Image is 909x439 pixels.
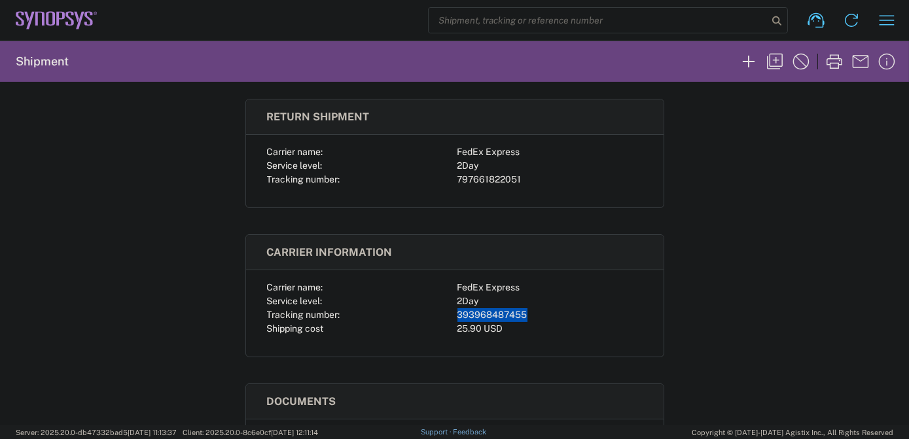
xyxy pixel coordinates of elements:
[457,308,643,322] div: 393968487455
[267,395,336,408] span: Documents
[267,296,323,306] span: Service level:
[267,309,340,320] span: Tracking number:
[453,428,486,436] a: Feedback
[271,429,318,436] span: [DATE] 12:11:14
[267,282,323,292] span: Carrier name:
[267,323,324,334] span: Shipping cost
[429,8,768,33] input: Shipment, tracking or reference number
[457,294,643,308] div: 2Day
[16,54,69,69] h2: Shipment
[421,428,454,436] a: Support
[183,429,318,436] span: Client: 2025.20.0-8c6e0cf
[267,147,323,157] span: Carrier name:
[267,174,340,184] span: Tracking number:
[457,281,643,294] div: FedEx Express
[128,429,177,436] span: [DATE] 11:13:37
[267,246,393,258] span: Carrier information
[457,145,643,159] div: FedEx Express
[457,159,643,173] div: 2Day
[16,429,177,436] span: Server: 2025.20.0-db47332bad5
[457,173,643,186] div: 797661822051
[267,111,370,123] span: Return shipment
[692,427,893,438] span: Copyright © [DATE]-[DATE] Agistix Inc., All Rights Reserved
[267,160,323,171] span: Service level:
[457,322,643,336] div: 25.90 USD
